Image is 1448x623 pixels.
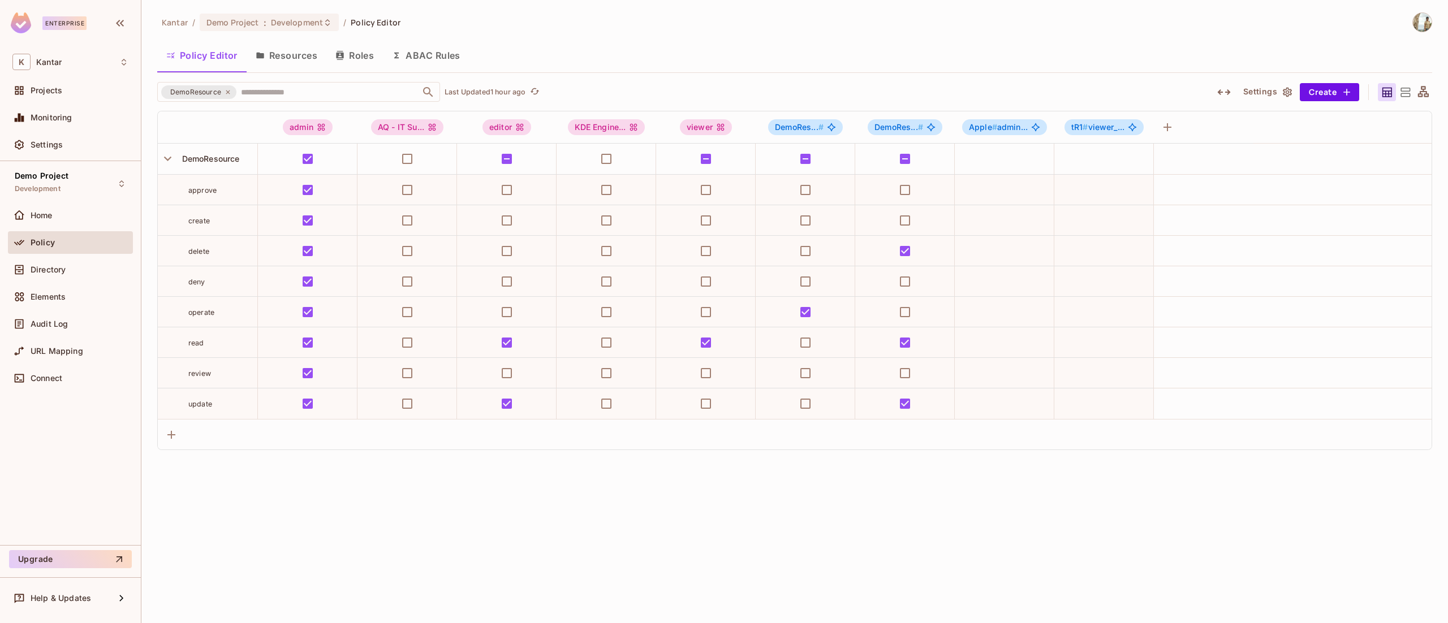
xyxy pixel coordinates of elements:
span: admin... [969,123,1028,132]
button: Upgrade [9,550,132,568]
span: # [992,122,997,132]
span: # [918,122,923,132]
span: Home [31,211,53,220]
button: Open [420,84,436,100]
div: editor [482,119,531,135]
button: Roles [326,41,383,70]
span: Click to refresh data [525,85,541,99]
div: AQ - IT Su... [371,119,443,135]
span: K [12,54,31,70]
span: Demo Project [206,17,259,28]
span: Development [271,17,323,28]
span: approve [188,186,217,194]
span: update [188,400,212,408]
span: Policy [31,238,55,247]
li: / [343,17,346,28]
span: Settings [31,140,63,149]
span: tR1 [1071,122,1088,132]
div: admin [283,119,333,135]
span: Workspace: Kantar [36,58,62,67]
span: delete [188,247,209,256]
span: DemoRes... [874,122,923,132]
span: : [263,18,267,27]
button: Create [1300,83,1359,101]
button: Policy Editor [157,41,247,70]
span: # [818,122,824,132]
li: / [192,17,195,28]
p: Last Updated 1 hour ago [445,88,525,97]
button: ABAC Rules [383,41,469,70]
img: Spoorthy D Gopalagowda [1413,13,1432,32]
div: DemoResource [161,85,236,99]
span: tR1#viewer_2 [1065,119,1144,135]
button: Resources [247,41,326,70]
span: Audit Log [31,319,68,328]
span: review [188,369,211,378]
div: KDE Engine... [568,119,645,135]
span: Monitoring [31,113,72,122]
img: SReyMgAAAABJRU5ErkJggg== [11,12,31,33]
span: read [188,339,204,347]
span: DemoResource#_Approved_ [768,119,843,135]
span: Apple#adminUser [962,119,1047,135]
button: refresh [528,85,541,99]
span: AQ - IT Support [371,119,443,135]
span: Help & Updates [31,594,91,603]
span: viewer_... [1071,123,1124,132]
span: Elements [31,292,66,301]
span: Policy Editor [351,17,400,28]
span: the active workspace [162,17,188,28]
span: KDE Engineering [568,119,645,135]
span: DemoResource#_Reviewer_ [868,119,942,135]
span: Development [15,184,61,193]
span: Demo Project [15,171,68,180]
span: # [1083,122,1088,132]
span: DemoResource [178,154,240,163]
div: viewer [680,119,732,135]
span: refresh [530,86,540,98]
span: Apple [969,122,997,132]
span: DemoResource [163,86,228,98]
button: Settings [1239,83,1295,101]
span: URL Mapping [31,347,83,356]
span: DemoRes... [775,122,824,132]
span: operate [188,308,214,317]
span: deny [188,278,205,286]
span: Projects [31,86,62,95]
span: Directory [31,265,66,274]
span: Connect [31,374,62,383]
div: Enterprise [42,16,87,30]
span: create [188,217,210,225]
